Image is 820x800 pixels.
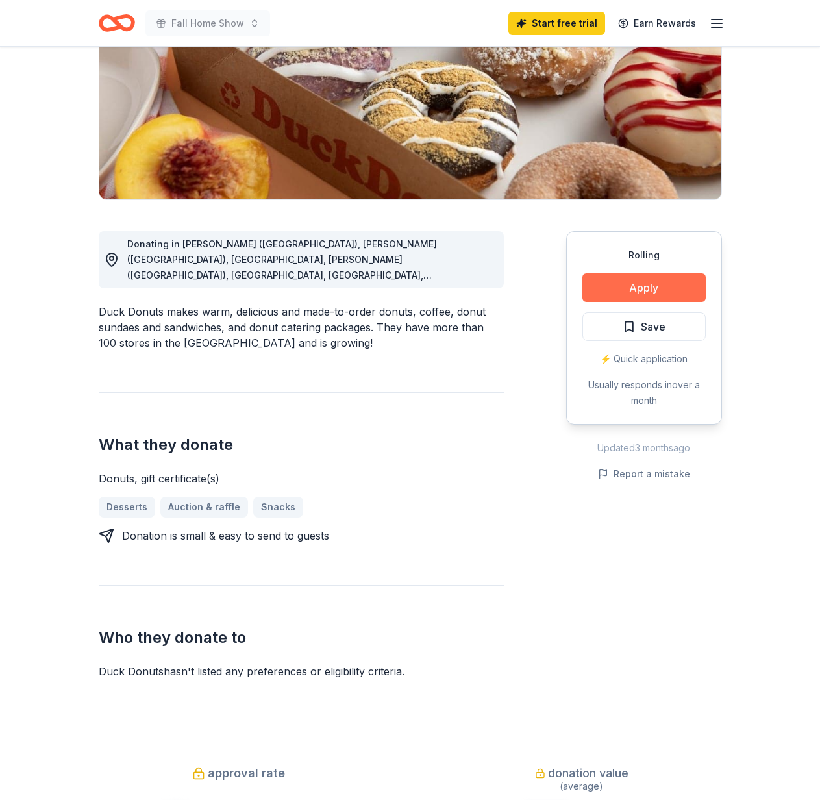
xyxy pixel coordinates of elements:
[582,247,706,263] div: Rolling
[441,779,722,794] div: (average)
[582,351,706,367] div: ⚡️ Quick application
[253,497,303,518] a: Snacks
[99,627,504,648] h2: Who they donate to
[99,434,504,455] h2: What they donate
[127,238,437,421] span: Donating in [PERSON_NAME] ([GEOGRAPHIC_DATA]), [PERSON_NAME] ([GEOGRAPHIC_DATA]), [GEOGRAPHIC_DAT...
[208,763,285,784] span: approval rate
[160,497,248,518] a: Auction & raffle
[99,304,504,351] div: Duck Donuts makes warm, delicious and made-to-order donuts, coffee, donut sundaes and sandwiches,...
[598,466,690,482] button: Report a mistake
[641,318,665,335] span: Save
[582,377,706,408] div: Usually responds in over a month
[99,8,135,38] a: Home
[582,273,706,302] button: Apply
[99,471,504,486] div: Donuts, gift certificate(s)
[145,10,270,36] button: Fall Home Show
[99,664,504,679] div: Duck Donuts hasn ' t listed any preferences or eligibility criteria.
[610,12,704,35] a: Earn Rewards
[582,312,706,341] button: Save
[508,12,605,35] a: Start free trial
[566,440,722,456] div: Updated 3 months ago
[548,763,628,784] span: donation value
[122,528,329,544] div: Donation is small & easy to send to guests
[171,16,244,31] span: Fall Home Show
[99,497,155,518] a: Desserts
